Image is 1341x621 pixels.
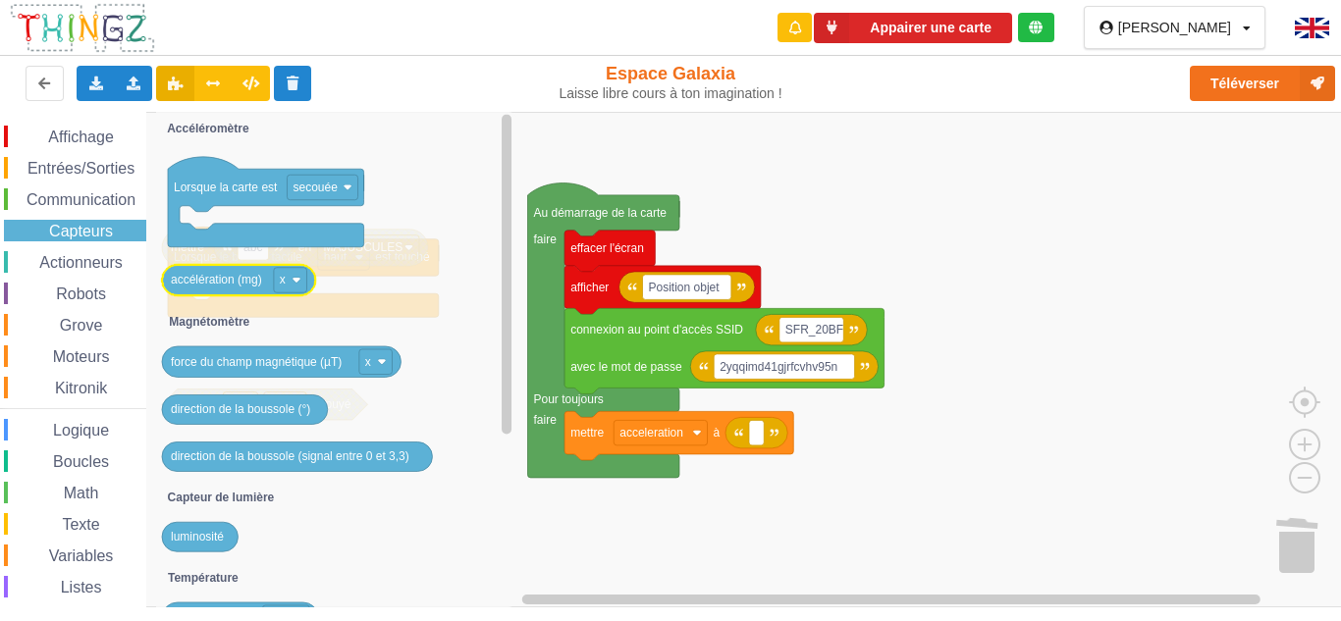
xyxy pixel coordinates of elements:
div: Espace Galaxia [557,63,783,102]
span: Boucles [50,453,112,470]
text: mettre [570,426,604,440]
text: faire [534,413,558,427]
span: Listes [58,579,105,595]
span: Kitronik [52,380,110,396]
text: à [714,426,721,440]
text: Pour toujours [534,392,604,406]
text: avec le mot de passe [570,360,682,374]
text: Lorsque la carte est [174,181,278,194]
text: Accéléromètre [167,122,249,135]
text: Magnétomètre [169,315,249,329]
span: Variables [46,547,117,564]
text: afficher [570,281,609,294]
button: Téléverser [1190,66,1335,101]
text: connexion au point d'accès SSID [570,323,743,336]
text: x [280,273,286,286]
span: Moteurs [50,348,113,365]
span: Robots [53,285,109,302]
text: 2yqqimd41gjrfcvhv95n [720,360,837,374]
button: Appairer une carte [814,13,1012,43]
text: secouée [293,181,338,194]
div: Laisse libre cours à ton imagination ! [557,85,783,102]
text: luminosité [171,530,224,543]
text: direction de la boussole (°) [171,402,310,416]
img: thingz_logo.png [9,2,156,54]
img: gb.png [1295,18,1329,38]
text: x [365,355,371,369]
span: Entrées/Sorties [25,160,137,177]
span: Capteurs [46,223,116,239]
text: faire [534,233,558,246]
span: Math [61,485,102,501]
span: Texte [59,516,102,533]
span: Grove [57,317,106,334]
text: Capteur de lumière [168,491,275,504]
div: [PERSON_NAME] [1118,21,1231,34]
span: Communication [24,191,138,208]
span: Affichage [45,129,116,145]
text: acceleration [619,426,683,440]
text: accélération (mg) [171,273,262,286]
text: SFR_20BF [785,323,843,336]
text: Au démarrage de la carte [534,206,668,220]
div: Tu es connecté au serveur de création de Thingz [1018,13,1054,42]
text: effacer l'écran [570,241,644,255]
span: Logique [50,422,112,439]
span: Actionneurs [36,254,126,271]
text: Température [168,571,239,585]
text: Position objet [649,281,721,294]
text: force du champ magnétique (µT) [171,355,342,369]
text: direction de la boussole (signal entre 0 et 3,3) [171,449,409,463]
